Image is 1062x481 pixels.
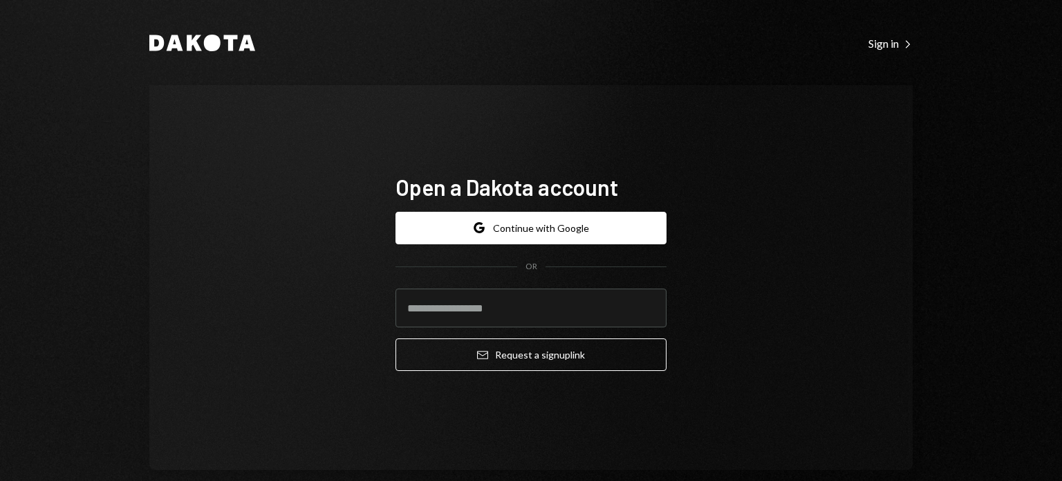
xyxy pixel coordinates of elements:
a: Sign in [868,35,913,51]
div: OR [525,261,537,273]
h1: Open a Dakota account [395,173,667,201]
div: Sign in [868,37,913,51]
button: Continue with Google [395,212,667,244]
button: Request a signuplink [395,338,667,371]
